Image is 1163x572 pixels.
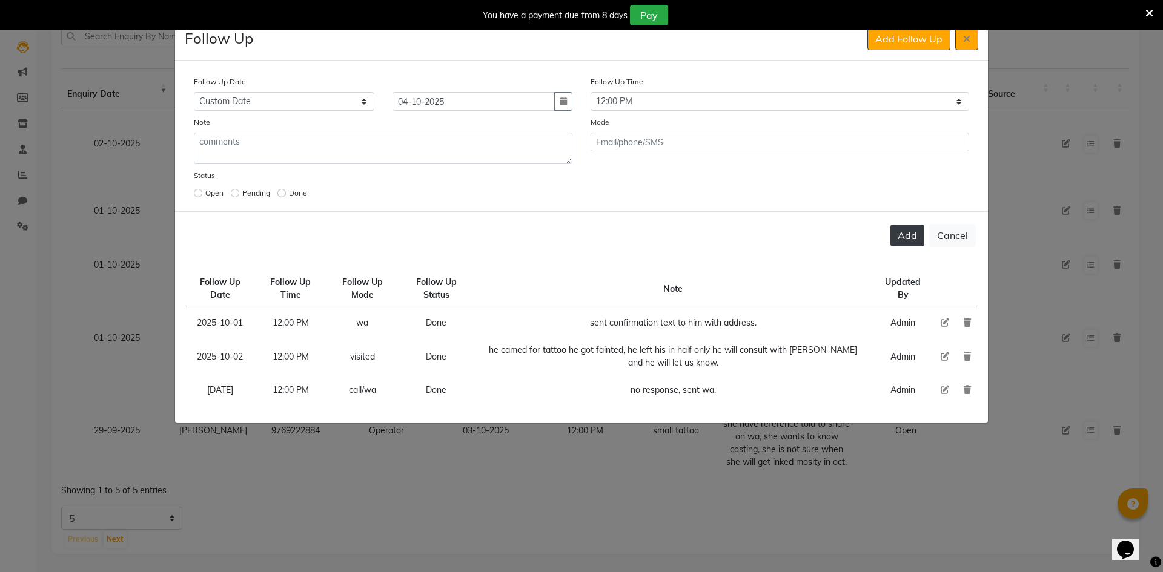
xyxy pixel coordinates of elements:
[192,350,248,363] div: 2025-10-02
[289,188,307,199] label: Done
[192,384,248,396] div: [DATE]
[242,188,270,199] label: Pending
[185,27,253,49] h4: Follow Up
[872,269,933,309] td: Updated By
[591,117,609,128] label: Mode
[483,9,628,22] div: You have a payment due from 8 days
[192,317,248,329] div: 2025-10-01
[262,384,319,396] div: 12:00 PM
[929,224,976,247] button: Cancel
[262,350,319,363] div: 12:00 PM
[326,337,399,376] td: visited
[205,188,224,199] label: Open
[867,27,950,50] button: Add Follow Up
[326,269,399,309] td: Follow Up Mode
[185,269,255,309] td: Follow Up Date
[474,337,872,376] td: he camed for tattoo he got fainted, he left his in half only he will consult with [PERSON_NAME] a...
[474,376,872,404] td: no response, sent wa.
[399,376,474,404] td: Done
[872,309,933,337] td: Admin
[591,133,969,151] input: Email/phone/SMS
[326,309,399,337] td: wa
[474,269,872,309] td: Note
[194,117,210,128] label: Note
[326,376,399,404] td: call/wa
[630,5,668,25] button: Pay
[399,309,474,337] td: Done
[591,76,643,87] label: Follow Up Time
[890,225,924,246] button: Add
[255,269,326,309] td: Follow Up Time
[399,269,474,309] td: Follow Up Status
[872,337,933,376] td: Admin
[474,309,872,337] td: sent confirmation text to him with address.
[262,317,319,329] div: 12:00 PM
[872,376,933,404] td: Admin
[194,170,215,181] label: Status
[399,337,474,376] td: Done
[1112,524,1151,560] iframe: chat widget
[194,76,246,87] label: Follow Up Date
